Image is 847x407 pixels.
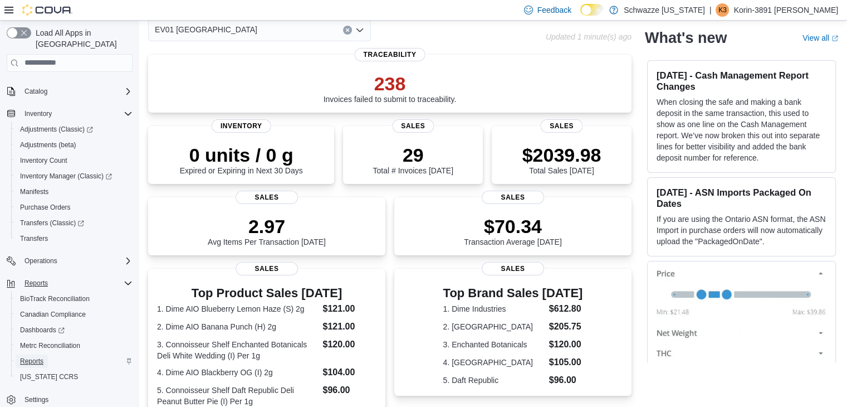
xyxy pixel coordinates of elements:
[11,322,137,338] a: Dashboards
[20,341,80,350] span: Metrc Reconciliation
[20,372,78,381] span: [US_STATE] CCRS
[20,254,133,268] span: Operations
[16,138,133,152] span: Adjustments (beta)
[20,277,133,290] span: Reports
[322,366,376,379] dd: $104.00
[11,307,137,322] button: Canadian Compliance
[11,200,137,215] button: Purchase Orders
[20,254,62,268] button: Operations
[20,172,112,181] span: Inventory Manager (Classic)
[373,144,453,175] div: Total # Invoices [DATE]
[11,353,137,369] button: Reports
[11,338,137,353] button: Metrc Reconciliation
[2,253,137,269] button: Operations
[624,3,705,17] p: Schwazze [US_STATE]
[16,185,53,198] a: Manifests
[322,302,376,316] dd: $121.00
[16,323,133,337] span: Dashboards
[2,106,137,122] button: Inventory
[546,32,631,41] p: Updated 1 minute(s) ago
[11,369,137,385] button: [US_STATE] CCRS
[20,187,48,196] span: Manifests
[208,215,326,238] p: 2.97
[157,321,318,332] dt: 2. Dime AIO Banana Punch (H) 2g
[343,26,352,35] button: Clear input
[157,287,376,300] h3: Top Product Sales [DATE]
[549,320,583,333] dd: $205.75
[354,48,425,61] span: Traceability
[443,375,545,386] dt: 5. Daft Republic
[180,144,303,175] div: Expired or Expiring in Next 30 Days
[443,287,583,300] h3: Top Brand Sales [DATE]
[16,185,133,198] span: Manifests
[16,169,133,183] span: Inventory Manager (Classic)
[16,370,133,384] span: Washington CCRS
[236,262,298,275] span: Sales
[645,29,727,47] h2: What's new
[25,256,57,265] span: Operations
[16,308,90,321] a: Canadian Compliance
[831,35,838,42] svg: External link
[208,215,326,246] div: Avg Items Per Transaction [DATE]
[16,339,133,352] span: Metrc Reconciliation
[20,156,67,165] span: Inventory Count
[549,302,583,316] dd: $612.80
[322,320,376,333] dd: $121.00
[157,385,318,407] dt: 5. Connoisseur Shelf Daft Republic Deli Peanut Butter Pie (I) Per 1g
[482,191,544,204] span: Sales
[22,4,72,16] img: Cova
[802,33,838,42] a: View allExternal link
[20,85,133,98] span: Catalog
[25,279,48,288] span: Reports
[16,169,116,183] a: Inventory Manager (Classic)
[657,96,826,163] p: When closing the safe and making a bank deposit in the same transaction, this used to show as one...
[580,4,604,16] input: Dark Mode
[716,3,729,17] div: Korin-3891 Hobday
[2,275,137,291] button: Reports
[155,23,257,36] span: EV01 [GEOGRAPHIC_DATA]
[16,123,133,136] span: Adjustments (Classic)
[16,308,133,321] span: Canadian Compliance
[16,123,97,136] a: Adjustments (Classic)
[522,144,601,175] div: Total Sales [DATE]
[16,292,133,306] span: BioTrack Reconciliation
[482,262,544,275] span: Sales
[11,153,137,168] button: Inventory Count
[718,3,727,17] span: K3
[322,384,376,397] dd: $96.00
[16,370,82,384] a: [US_STATE] CCRS
[20,393,53,406] a: Settings
[443,339,545,350] dt: 3. Enchanted Botanicals
[324,72,457,95] p: 238
[11,215,137,231] a: Transfers (Classic)
[549,374,583,387] dd: $96.00
[20,107,133,120] span: Inventory
[537,4,571,16] span: Feedback
[16,339,85,352] a: Metrc Reconciliation
[236,191,298,204] span: Sales
[16,216,133,230] span: Transfers (Classic)
[392,119,434,133] span: Sales
[522,144,601,166] p: $2039.98
[25,395,48,404] span: Settings
[16,355,48,368] a: Reports
[16,232,133,245] span: Transfers
[11,231,137,246] button: Transfers
[373,144,453,166] p: 29
[11,137,137,153] button: Adjustments (beta)
[180,144,303,166] p: 0 units / 0 g
[16,216,89,230] a: Transfers (Classic)
[657,187,826,209] h3: [DATE] - ASN Imports Packaged On Dates
[16,292,94,306] a: BioTrack Reconciliation
[20,125,93,134] span: Adjustments (Classic)
[16,201,133,214] span: Purchase Orders
[16,355,133,368] span: Reports
[20,310,86,319] span: Canadian Compliance
[20,277,52,290] button: Reports
[11,291,137,307] button: BioTrack Reconciliation
[20,234,48,243] span: Transfers
[443,321,545,332] dt: 2. [GEOGRAPHIC_DATA]
[11,184,137,200] button: Manifests
[25,87,47,96] span: Catalog
[443,303,545,314] dt: 1. Dime Industries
